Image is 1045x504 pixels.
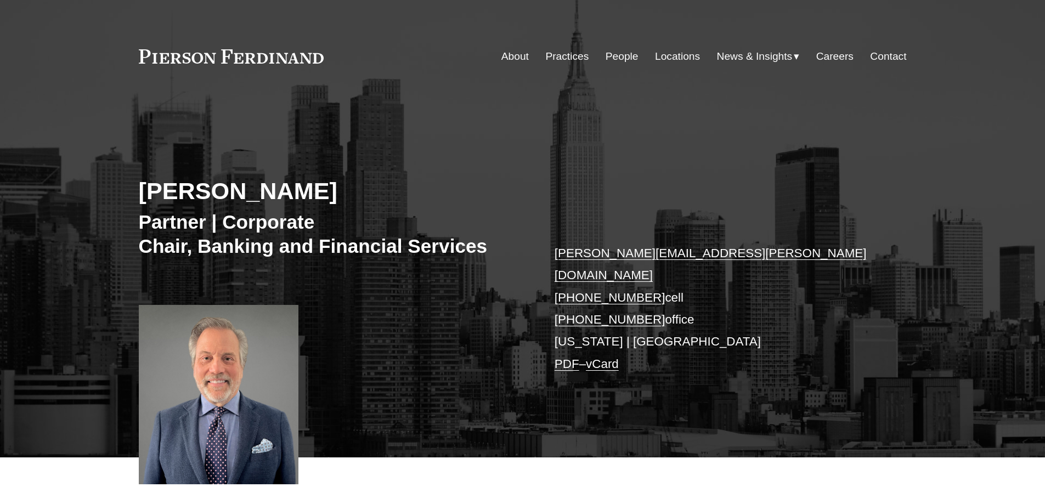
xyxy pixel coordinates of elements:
a: Practices [545,46,589,67]
a: [PERSON_NAME][EMAIL_ADDRESS][PERSON_NAME][DOMAIN_NAME] [555,246,867,282]
a: [PHONE_NUMBER] [555,313,665,326]
a: folder dropdown [717,46,800,67]
a: PDF [555,357,579,371]
a: Contact [870,46,906,67]
p: cell office [US_STATE] | [GEOGRAPHIC_DATA] – [555,242,874,375]
a: Locations [655,46,700,67]
h2: [PERSON_NAME] [139,177,523,205]
a: Careers [816,46,854,67]
a: vCard [586,357,619,371]
h3: Partner | Corporate Chair, Banking and Financial Services [139,210,523,258]
span: News & Insights [717,47,793,66]
a: About [501,46,529,67]
a: People [606,46,639,67]
a: [PHONE_NUMBER] [555,291,665,304]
